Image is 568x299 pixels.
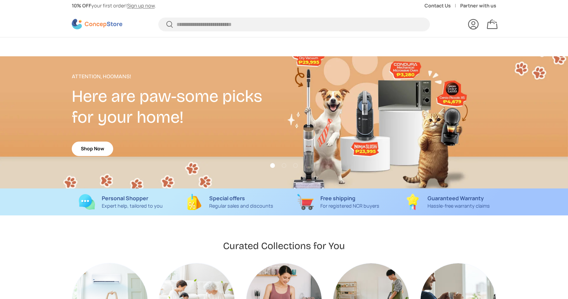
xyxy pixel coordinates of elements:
strong: Personal Shopper [102,195,148,202]
strong: 10% OFF [72,2,91,9]
h2: Here are paw-some picks for your home! [72,86,284,128]
a: Partner with us [460,2,496,9]
a: Guaranteed Warranty Hassle-free warranty claims [398,194,496,210]
strong: Special offers [209,195,245,202]
a: Contact Us [424,2,460,9]
a: Free shipping For registered NCR buyers [289,194,387,210]
strong: Free shipping [320,195,355,202]
a: Sign up now [127,2,155,9]
a: Special offers Regular sales and discounts [181,194,279,210]
a: Personal Shopper Expert help, tailored to you [72,194,170,210]
p: Attention, Hoomans! [72,72,284,81]
p: your first order! . [72,2,156,9]
h2: Curated Collections for You [223,240,345,252]
p: Expert help, tailored to you [102,202,163,210]
span: 2 [496,17,498,22]
strong: Guaranteed Warranty [428,195,484,202]
p: Regular sales and discounts [209,202,273,210]
p: For registered NCR buyers [320,202,379,210]
p: Hassle-free warranty claims [428,202,490,210]
a: Shop Now [72,142,113,156]
img: ConcepStore [72,19,122,29]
